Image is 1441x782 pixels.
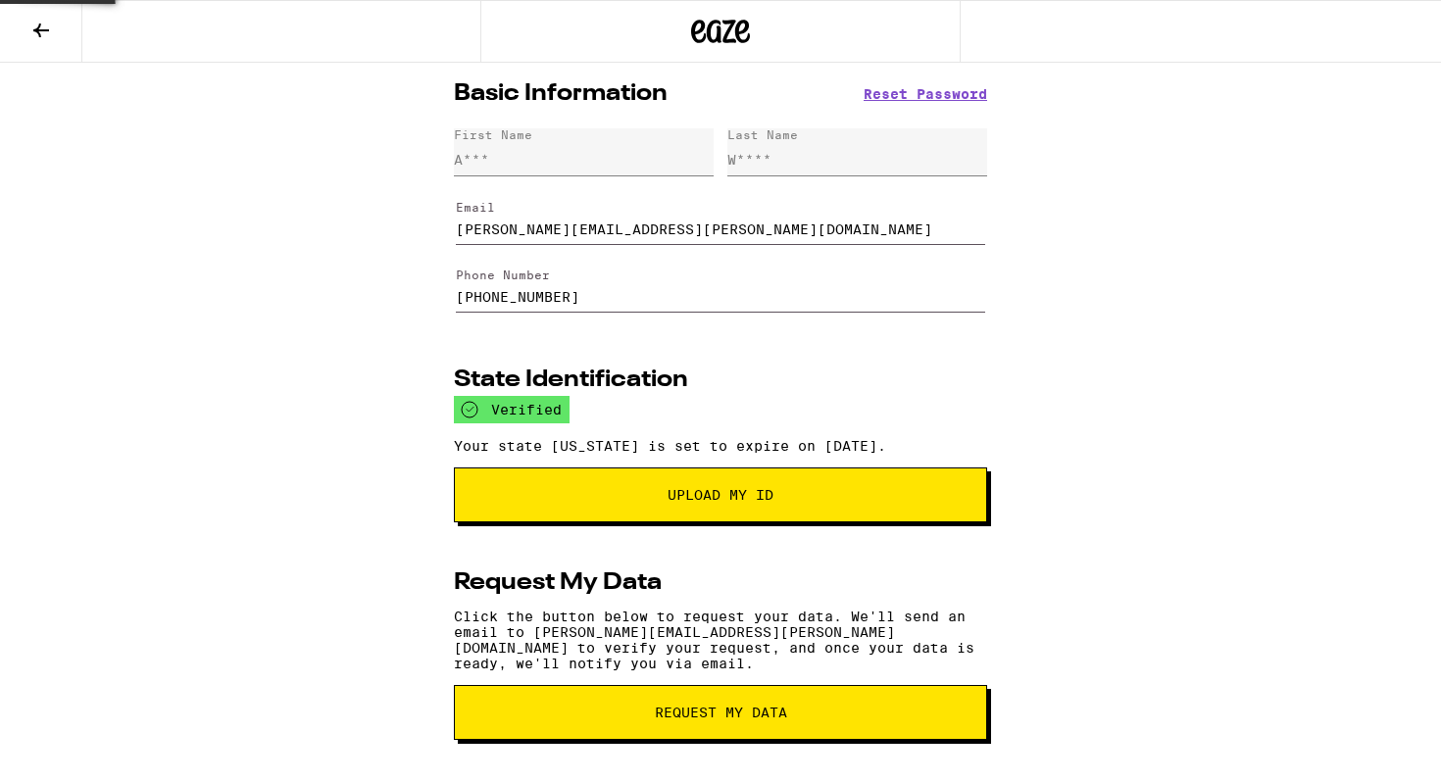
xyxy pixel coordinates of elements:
form: Edit Phone Number [454,252,987,320]
p: Click the button below to request your data. We'll send an email to [PERSON_NAME][EMAIL_ADDRESS][... [454,609,987,671]
h2: Request My Data [454,571,662,595]
div: Last Name [727,128,798,141]
button: request my data [454,685,987,740]
label: Email [456,201,495,214]
button: Upload My ID [454,467,987,522]
button: Reset Password [864,87,987,101]
div: verified [454,396,570,423]
span: Upload My ID [668,488,773,502]
h2: Basic Information [454,82,668,106]
label: Phone Number [456,269,550,281]
span: Hi. Need any help? [12,14,141,29]
p: Your state [US_STATE] is set to expire on [DATE]. [454,438,987,454]
form: Edit Email Address [454,183,987,252]
div: First Name [454,128,532,141]
span: request my data [655,706,787,719]
h2: State Identification [454,368,688,392]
